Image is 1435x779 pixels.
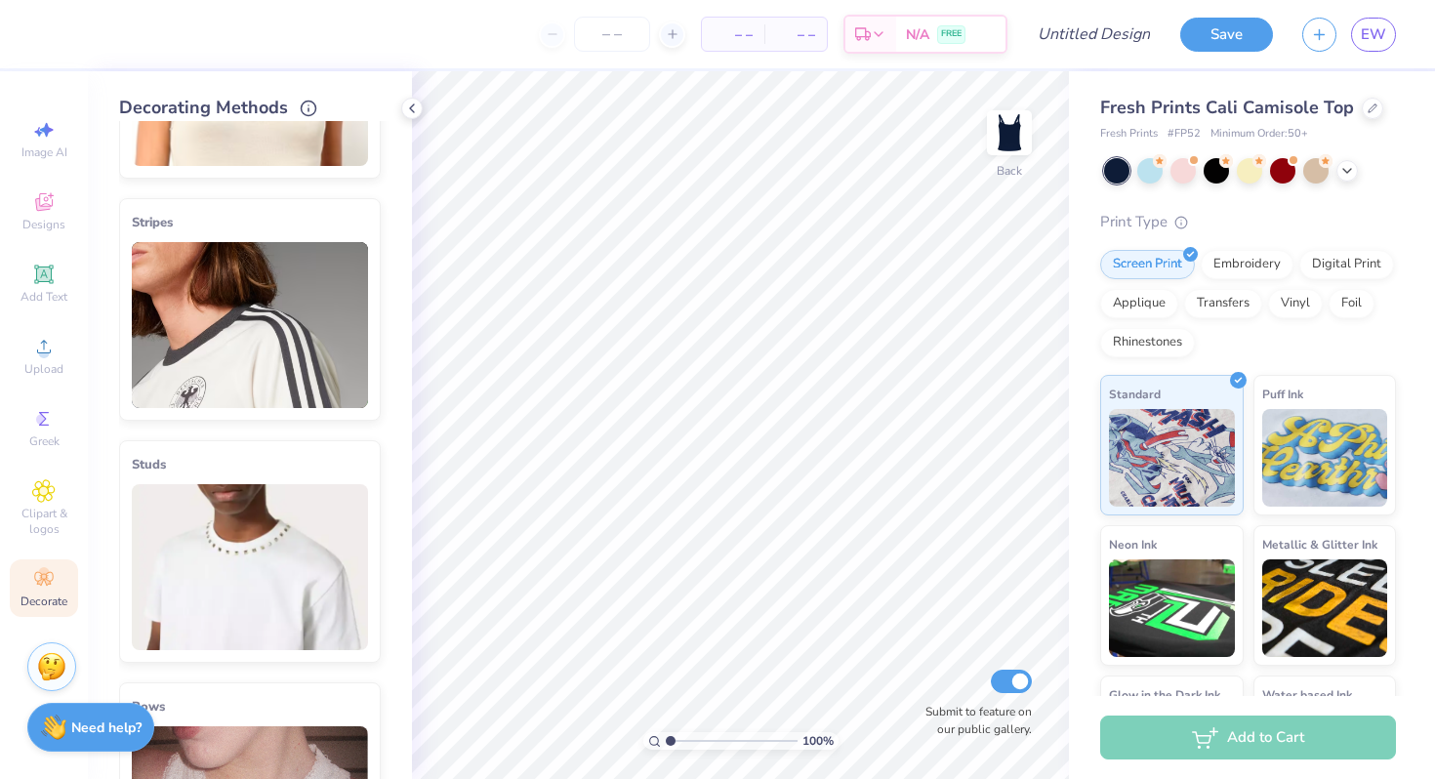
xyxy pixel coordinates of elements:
[1022,15,1166,54] input: Untitled Design
[1109,409,1235,507] img: Standard
[1299,250,1394,279] div: Digital Print
[1100,211,1396,233] div: Print Type
[119,95,381,121] div: Decorating Methods
[132,484,368,650] img: Studs
[776,24,815,45] span: – –
[1262,409,1388,507] img: Puff Ink
[574,17,650,52] input: – –
[1268,289,1323,318] div: Vinyl
[906,24,929,45] span: N/A
[1262,559,1388,657] img: Metallic & Glitter Ink
[1168,126,1201,143] span: # FP52
[1262,534,1377,554] span: Metallic & Glitter Ink
[1100,126,1158,143] span: Fresh Prints
[1210,126,1308,143] span: Minimum Order: 50 +
[71,718,142,737] strong: Need help?
[915,703,1032,738] label: Submit to feature on our public gallery.
[1109,559,1235,657] img: Neon Ink
[1109,384,1161,404] span: Standard
[132,695,368,718] div: Bows
[20,289,67,305] span: Add Text
[24,361,63,377] span: Upload
[1329,289,1374,318] div: Foil
[1184,289,1262,318] div: Transfers
[1109,684,1220,705] span: Glow in the Dark Ink
[1109,534,1157,554] span: Neon Ink
[941,27,962,41] span: FREE
[1361,23,1386,46] span: EW
[132,211,368,234] div: Stripes
[132,453,368,476] div: Studs
[714,24,753,45] span: – –
[20,594,67,609] span: Decorate
[1100,328,1195,357] div: Rhinestones
[1180,18,1273,52] button: Save
[132,242,368,408] img: Stripes
[22,217,65,232] span: Designs
[21,144,67,160] span: Image AI
[997,162,1022,180] div: Back
[29,433,60,449] span: Greek
[1262,684,1352,705] span: Water based Ink
[1262,384,1303,404] span: Puff Ink
[1351,18,1396,52] a: EW
[802,732,834,750] span: 100 %
[10,506,78,537] span: Clipart & logos
[1100,250,1195,279] div: Screen Print
[1100,289,1178,318] div: Applique
[1100,96,1354,119] span: Fresh Prints Cali Camisole Top
[1201,250,1293,279] div: Embroidery
[990,113,1029,152] img: Back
